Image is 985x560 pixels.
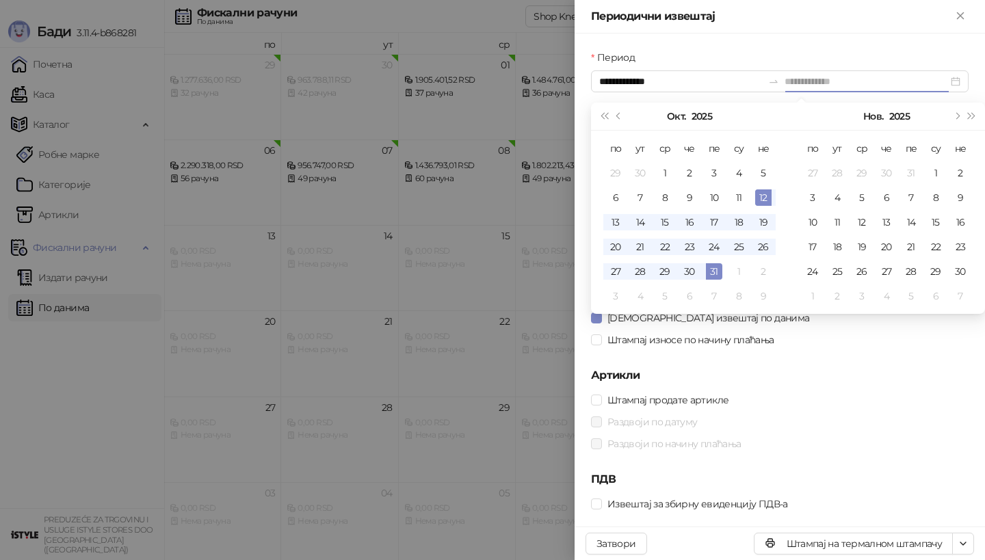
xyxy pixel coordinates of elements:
[602,436,746,451] span: Раздвоји по начину плаћања
[899,185,923,210] td: 2025-11-07
[632,263,648,280] div: 28
[591,471,969,488] h5: ПДВ
[667,103,685,130] button: Изабери месец
[928,165,944,181] div: 1
[628,259,653,284] td: 2025-10-28
[603,210,628,235] td: 2025-10-13
[751,185,776,210] td: 2025-10-12
[602,496,793,511] span: Извештај за збирну евиденцију ПДВ-а
[878,214,895,230] div: 13
[804,239,821,255] div: 17
[603,185,628,210] td: 2025-10-06
[755,189,772,206] div: 12
[874,185,899,210] td: 2025-11-06
[923,259,948,284] td: 2025-11-29
[952,214,969,230] div: 16
[800,161,825,185] td: 2025-10-27
[854,214,870,230] div: 12
[825,259,850,284] td: 2025-11-25
[607,239,624,255] div: 20
[899,210,923,235] td: 2025-11-14
[825,235,850,259] td: 2025-11-18
[952,189,969,206] div: 9
[874,259,899,284] td: 2025-11-27
[923,284,948,308] td: 2025-12-06
[928,288,944,304] div: 6
[731,288,747,304] div: 8
[653,235,677,259] td: 2025-10-22
[632,214,648,230] div: 14
[603,235,628,259] td: 2025-10-20
[923,210,948,235] td: 2025-11-15
[952,239,969,255] div: 23
[607,288,624,304] div: 3
[731,165,747,181] div: 4
[948,210,973,235] td: 2025-11-16
[964,103,980,130] button: Следећа година (Control + right)
[603,259,628,284] td: 2025-10-27
[602,332,780,347] span: Штампај износе по начину плаћања
[726,259,751,284] td: 2025-11-01
[800,136,825,161] th: по
[657,165,673,181] div: 1
[677,161,702,185] td: 2025-10-02
[804,165,821,181] div: 27
[677,284,702,308] td: 2025-11-06
[825,185,850,210] td: 2025-11-04
[681,189,698,206] div: 9
[677,259,702,284] td: 2025-10-30
[607,263,624,280] div: 27
[952,165,969,181] div: 2
[632,239,648,255] div: 21
[731,263,747,280] div: 1
[702,259,726,284] td: 2025-10-31
[804,189,821,206] div: 3
[952,8,969,25] button: Close
[731,189,747,206] div: 11
[878,189,895,206] div: 6
[681,165,698,181] div: 2
[702,210,726,235] td: 2025-10-17
[829,165,845,181] div: 28
[948,235,973,259] td: 2025-11-23
[874,136,899,161] th: че
[903,239,919,255] div: 21
[800,235,825,259] td: 2025-11-17
[863,103,883,130] button: Изабери месец
[751,136,776,161] th: не
[653,136,677,161] th: ср
[726,185,751,210] td: 2025-10-11
[681,239,698,255] div: 23
[923,136,948,161] th: су
[653,210,677,235] td: 2025-10-15
[657,189,673,206] div: 8
[653,161,677,185] td: 2025-10-01
[755,263,772,280] div: 2
[612,103,627,130] button: Претходни месец (PageUp)
[702,284,726,308] td: 2025-11-07
[591,367,969,384] h5: Артикли
[899,259,923,284] td: 2025-11-28
[878,288,895,304] div: 4
[653,284,677,308] td: 2025-11-05
[586,533,647,555] button: Затвори
[754,533,953,555] button: Штампај на термалном штампачу
[948,136,973,161] th: не
[800,210,825,235] td: 2025-11-10
[948,161,973,185] td: 2025-11-02
[854,189,870,206] div: 5
[878,239,895,255] div: 20
[755,288,772,304] div: 9
[903,165,919,181] div: 31
[854,165,870,181] div: 29
[751,259,776,284] td: 2025-11-02
[726,284,751,308] td: 2025-11-08
[607,165,624,181] div: 29
[706,288,722,304] div: 7
[854,239,870,255] div: 19
[677,185,702,210] td: 2025-10-09
[628,210,653,235] td: 2025-10-14
[603,136,628,161] th: по
[726,161,751,185] td: 2025-10-04
[726,210,751,235] td: 2025-10-18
